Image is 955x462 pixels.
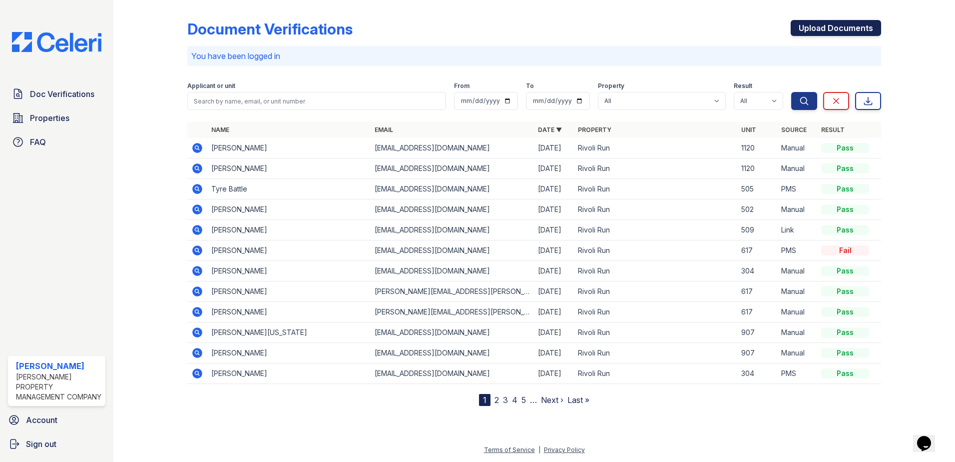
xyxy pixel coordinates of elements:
[541,395,563,405] a: Next ›
[371,261,534,281] td: [EMAIL_ADDRESS][DOMAIN_NAME]
[26,414,57,426] span: Account
[574,158,737,179] td: Rivoli Run
[8,108,105,128] a: Properties
[207,363,371,384] td: [PERSON_NAME]
[737,261,777,281] td: 304
[30,136,46,148] span: FAQ
[737,220,777,240] td: 509
[534,158,574,179] td: [DATE]
[574,261,737,281] td: Rivoli Run
[4,410,109,430] a: Account
[534,343,574,363] td: [DATE]
[30,88,94,100] span: Doc Verifications
[371,240,534,261] td: [EMAIL_ADDRESS][DOMAIN_NAME]
[16,372,101,402] div: [PERSON_NAME] Property Management Company
[534,261,574,281] td: [DATE]
[371,281,534,302] td: [PERSON_NAME][EMAIL_ADDRESS][PERSON_NAME][DOMAIN_NAME]
[207,343,371,363] td: [PERSON_NAME]
[16,360,101,372] div: [PERSON_NAME]
[737,240,777,261] td: 617
[737,302,777,322] td: 617
[777,302,817,322] td: Manual
[538,446,540,453] div: |
[207,158,371,179] td: [PERSON_NAME]
[574,199,737,220] td: Rivoli Run
[821,225,869,235] div: Pass
[371,322,534,343] td: [EMAIL_ADDRESS][DOMAIN_NAME]
[741,126,756,133] a: Unit
[371,138,534,158] td: [EMAIL_ADDRESS][DOMAIN_NAME]
[371,179,534,199] td: [EMAIL_ADDRESS][DOMAIN_NAME]
[777,158,817,179] td: Manual
[8,132,105,152] a: FAQ
[821,204,869,214] div: Pass
[191,50,877,62] p: You have been logged in
[484,446,535,453] a: Terms of Service
[534,220,574,240] td: [DATE]
[821,126,845,133] a: Result
[821,184,869,194] div: Pass
[207,261,371,281] td: [PERSON_NAME]
[737,158,777,179] td: 1120
[454,82,470,90] label: From
[821,245,869,255] div: Fail
[494,395,499,405] a: 2
[211,126,229,133] a: Name
[207,199,371,220] td: [PERSON_NAME]
[207,302,371,322] td: [PERSON_NAME]
[598,82,624,90] label: Property
[526,82,534,90] label: To
[574,322,737,343] td: Rivoli Run
[777,240,817,261] td: PMS
[534,281,574,302] td: [DATE]
[777,179,817,199] td: PMS
[574,179,737,199] td: Rivoli Run
[187,92,446,110] input: Search by name, email, or unit number
[207,240,371,261] td: [PERSON_NAME]
[777,220,817,240] td: Link
[4,434,109,454] a: Sign out
[538,126,562,133] a: Date ▼
[26,438,56,450] span: Sign out
[777,138,817,158] td: Manual
[521,395,526,405] a: 5
[534,363,574,384] td: [DATE]
[375,126,393,133] a: Email
[371,199,534,220] td: [EMAIL_ADDRESS][DOMAIN_NAME]
[534,322,574,343] td: [DATE]
[479,394,490,406] div: 1
[534,179,574,199] td: [DATE]
[187,20,353,38] div: Document Verifications
[737,281,777,302] td: 617
[534,199,574,220] td: [DATE]
[777,343,817,363] td: Manual
[821,286,869,296] div: Pass
[534,240,574,261] td: [DATE]
[371,220,534,240] td: [EMAIL_ADDRESS][DOMAIN_NAME]
[207,322,371,343] td: [PERSON_NAME][US_STATE]
[207,220,371,240] td: [PERSON_NAME]
[574,220,737,240] td: Rivoli Run
[781,126,807,133] a: Source
[371,363,534,384] td: [EMAIL_ADDRESS][DOMAIN_NAME]
[207,281,371,302] td: [PERSON_NAME]
[913,422,945,452] iframe: chat widget
[30,112,69,124] span: Properties
[777,199,817,220] td: Manual
[578,126,611,133] a: Property
[544,446,585,453] a: Privacy Policy
[737,199,777,220] td: 502
[737,138,777,158] td: 1120
[821,163,869,173] div: Pass
[8,84,105,104] a: Doc Verifications
[777,261,817,281] td: Manual
[821,266,869,276] div: Pass
[512,395,517,405] a: 4
[821,307,869,317] div: Pass
[574,343,737,363] td: Rivoli Run
[734,82,752,90] label: Result
[821,368,869,378] div: Pass
[187,82,235,90] label: Applicant or unit
[534,302,574,322] td: [DATE]
[530,394,537,406] span: …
